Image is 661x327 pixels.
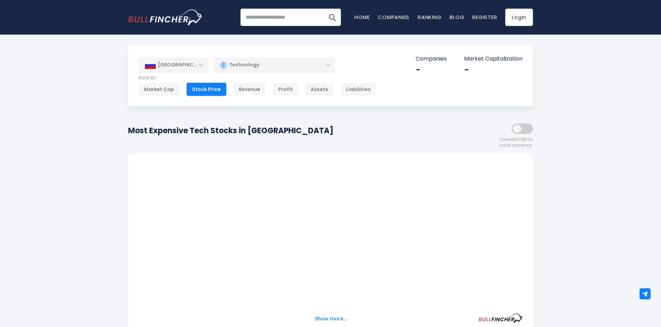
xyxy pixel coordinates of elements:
div: Technology [214,57,335,73]
h1: Most Expensive Tech Stocks in [GEOGRAPHIC_DATA] [128,125,333,136]
a: Go to homepage [128,9,202,25]
a: Home [354,13,370,21]
a: Blog [450,13,464,21]
div: Liabilities [341,83,376,96]
div: Revenue [233,83,266,96]
div: - [464,64,523,75]
p: Market Capitalization [464,55,523,63]
div: [GEOGRAPHIC_DATA] [138,57,208,73]
a: Companies [378,13,409,21]
img: Bullfincher logo [128,9,203,25]
p: Rank By [138,75,376,81]
div: Profit [273,83,298,96]
a: Ranking [418,13,441,21]
a: Login [505,9,533,26]
div: Market Cap [138,83,180,96]
div: Stock Price [187,83,226,96]
button: Show more... [311,313,351,325]
div: Assets [305,83,334,96]
button: Search [324,9,341,26]
p: Companies [416,55,447,63]
span: Convert USD to local currency [499,137,533,148]
div: - [416,64,447,75]
a: Register [472,13,497,21]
